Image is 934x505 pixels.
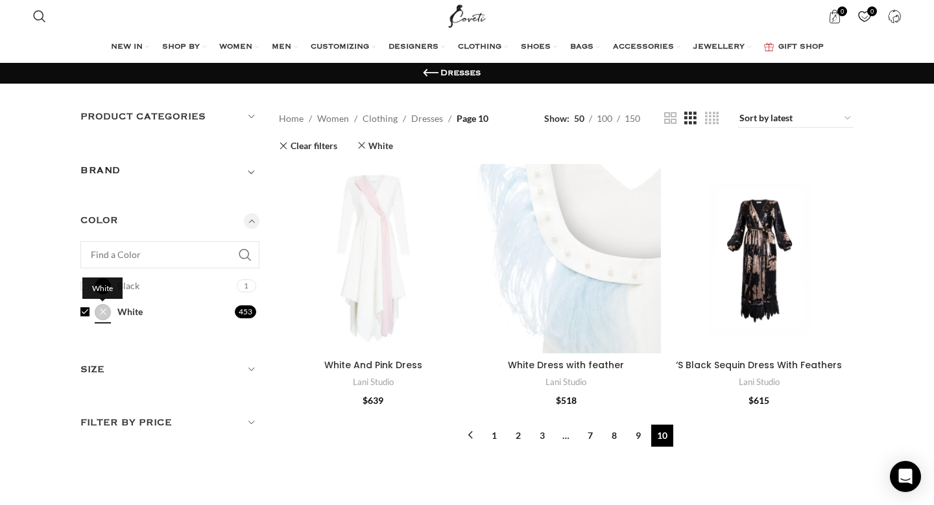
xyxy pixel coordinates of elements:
[851,3,878,29] div: My Wishlist
[421,64,440,83] a: Go back
[851,3,878,29] a: 0
[579,425,601,447] a: Page 7
[235,305,256,318] span: 453
[544,112,569,126] span: Show
[363,112,398,126] a: Clothing
[279,164,468,353] a: White And Pink Dress
[311,42,369,53] span: CUSTOMIZING
[764,34,824,60] a: GIFT SHOP
[603,425,625,447] a: Page 8
[411,112,443,126] a: Dresses
[555,425,577,447] span: …
[80,241,259,268] input: Find a Color
[363,395,368,406] span: $
[556,395,561,406] span: $
[651,425,673,447] span: Page 10
[279,112,304,126] a: Home
[483,425,505,447] a: Page 1
[613,34,680,60] a: ACCESSORIES
[80,275,233,298] a: Black
[627,425,649,447] a: Page 9
[389,34,445,60] a: DESIGNERS
[748,395,754,406] span: $
[80,213,259,228] h5: Color
[219,42,252,53] span: WOMEN
[279,112,488,126] nav: Breadcrumb
[27,34,907,60] div: Main navigation
[738,110,854,128] select: Shop order
[693,34,751,60] a: JEWELLERY
[458,42,501,53] span: CLOTHING
[570,42,593,53] span: BAGS
[613,42,674,53] span: ACCESSORIES
[545,376,586,388] a: Lani Studio
[317,112,349,126] a: Women
[764,43,774,51] img: GiftBag
[867,6,877,16] span: 0
[117,305,143,318] span: White
[821,3,848,29] a: 0
[625,113,640,124] span: 150
[457,112,488,126] span: Page 10
[569,112,589,126] a: 50
[324,358,422,371] a: White And Pink Dress
[458,34,508,60] a: CLOTHING
[357,137,393,155] a: Remove filter
[117,279,139,292] span: Black
[570,34,600,60] a: BAGS
[748,395,769,406] bdi: 615
[531,425,553,447] a: Page 3
[82,277,123,299] div: White
[389,42,438,53] span: DESIGNERS
[80,362,259,377] h5: Size
[279,425,854,447] nav: Product Pagination
[890,461,921,492] div: Open Intercom Messenger
[353,376,394,388] a: Lani Studio
[507,425,529,447] a: Page 2
[237,279,256,292] span: 1
[80,110,259,124] h5: Product categories
[80,416,259,430] h5: Filter by price
[676,358,842,371] a: ‘S Black Sequin Dress With Feathers
[574,113,584,124] span: 50
[664,110,677,126] a: Grid view 2
[739,376,780,388] a: Lani Studio
[363,395,383,406] bdi: 639
[219,34,259,60] a: WOMEN
[597,113,612,124] span: 100
[521,34,557,60] a: SHOES
[440,67,481,79] h1: Dresses
[459,425,481,447] a: ←
[27,3,53,29] a: Search
[472,164,661,353] a: White Dress with feather
[272,34,298,60] a: MEN
[111,42,143,53] span: NEW IN
[705,110,719,126] a: Grid view 4
[80,301,232,323] a: White
[592,112,617,126] a: 100
[446,10,489,21] a: Site logo
[508,358,624,371] a: White Dress with feather
[665,164,854,353] a: ‘S Black Sequin Dress With Feathers
[162,34,206,60] a: SHOP BY
[778,42,824,53] span: GIFT SHOP
[521,42,551,53] span: SHOES
[620,112,645,126] a: 150
[684,110,697,126] a: Grid view 3
[311,34,376,60] a: CUSTOMIZING
[80,163,121,178] h5: BRAND
[556,395,577,406] bdi: 518
[837,6,847,16] span: 0
[162,42,200,53] span: SHOP BY
[272,42,291,53] span: MEN
[80,163,259,186] div: Toggle filter
[111,34,149,60] a: NEW IN
[693,42,745,53] span: JEWELLERY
